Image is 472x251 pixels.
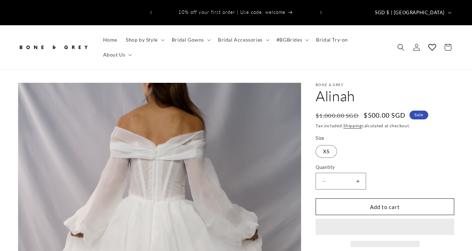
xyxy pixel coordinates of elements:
button: Next announcement [313,6,329,19]
button: SGD $ | [GEOGRAPHIC_DATA] [371,6,454,19]
span: Bridal Gowns [172,37,204,43]
summary: Shop by Style [122,32,167,47]
summary: Search [393,39,409,55]
span: Bridal Accessories [218,37,263,43]
img: Bone and Grey Bridal [18,39,89,55]
summary: Bridal Accessories [214,32,272,47]
a: Home [99,32,122,47]
span: About Us [103,52,125,58]
p: Bone & Grey [316,82,454,87]
summary: Bridal Gowns [167,32,214,47]
summary: About Us [99,47,135,62]
summary: #BGBrides [272,32,312,47]
span: 10% off your first order | Use code: welcome [178,9,285,15]
span: Sale [409,111,428,119]
span: Shop by Style [126,37,158,43]
label: Quantity [316,164,454,171]
a: Bone and Grey Bridal [15,37,92,58]
s: $1,000.00 SGD [316,111,359,120]
label: XS [316,145,337,158]
h1: Alinah [316,87,454,105]
a: Bridal Try-on [312,32,352,47]
span: SGD $ | [GEOGRAPHIC_DATA] [375,9,445,16]
span: Home [103,37,117,43]
span: #BGBrides [277,37,302,43]
div: Tax included. calculated at checkout. [316,122,454,129]
span: $500.00 SGD [364,111,406,120]
button: Previous announcement [143,6,159,19]
span: Bridal Try-on [316,37,348,43]
a: Shipping [343,123,362,128]
button: Add to cart [316,198,454,215]
legend: Size [316,135,325,142]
